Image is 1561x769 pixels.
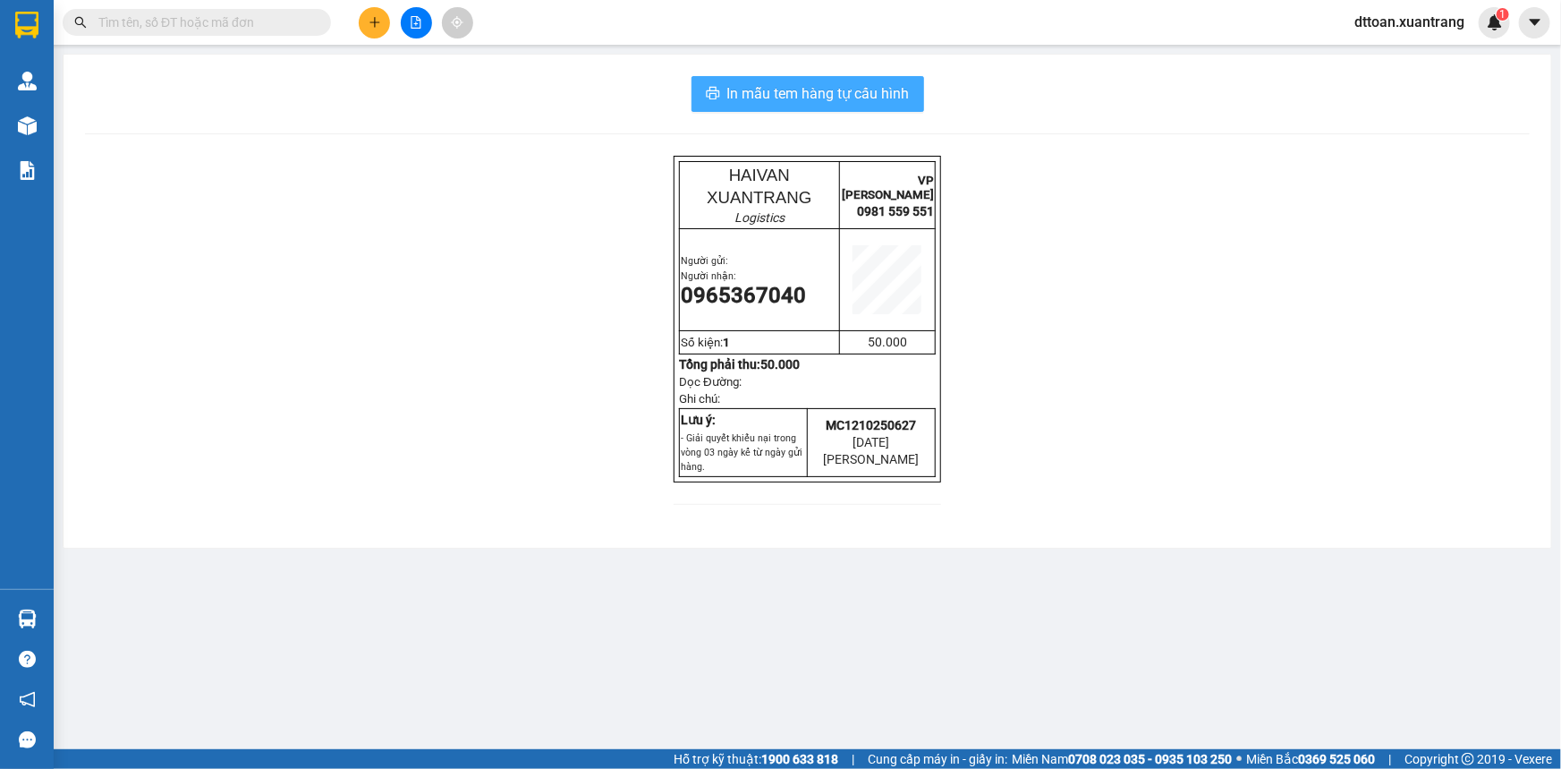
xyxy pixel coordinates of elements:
[1462,753,1474,765] span: copyright
[74,16,87,29] span: search
[1388,749,1391,769] span: |
[19,691,36,708] span: notification
[1340,11,1479,33] span: dttoan.xuantrang
[827,418,917,432] span: MC1210250627
[681,413,716,427] strong: Lưu ý:
[19,651,36,668] span: question-circle
[18,72,37,90] img: warehouse-icon
[1499,8,1506,21] span: 1
[1068,752,1232,766] strong: 0708 023 035 - 0935 103 250
[410,16,422,29] span: file-add
[1487,14,1503,30] img: icon-new-feature
[19,731,36,748] span: message
[401,7,432,38] button: file-add
[857,204,934,218] span: 0981 559 551
[1012,749,1232,769] span: Miền Nam
[734,210,785,225] em: Logistics
[679,357,800,372] strong: Tổng phải thu:
[842,174,934,201] span: VP [PERSON_NAME]
[15,12,38,38] img: logo-vxr
[1236,756,1242,763] span: ⚪️
[691,76,924,112] button: printerIn mẫu tem hàng tự cấu hình
[824,452,920,466] span: [PERSON_NAME]
[868,749,1007,769] span: Cung cấp máy in - giấy in:
[451,16,463,29] span: aim
[679,375,742,389] span: Dọc Đường:
[723,336,730,349] span: 1
[727,82,910,105] span: In mẫu tem hàng tự cấu hình
[1298,752,1375,766] strong: 0369 525 060
[681,270,736,282] span: Người nhận:
[852,749,854,769] span: |
[679,392,720,406] span: Ghi chú:
[853,435,890,449] span: [DATE]
[1497,8,1509,21] sup: 1
[681,432,802,473] span: - Giải quyết khiếu nại trong vòng 03 ngày kể từ ngày gửi hàng.
[359,7,390,38] button: plus
[674,749,838,769] span: Hỗ trợ kỹ thuật:
[681,283,806,308] span: 0965367040
[760,357,800,372] span: 50.000
[369,16,381,29] span: plus
[1519,7,1550,38] button: caret-down
[681,255,728,267] span: Người gửi:
[761,752,838,766] strong: 1900 633 818
[18,161,37,180] img: solution-icon
[18,610,37,628] img: warehouse-icon
[1246,749,1375,769] span: Miền Bắc
[1527,14,1543,30] span: caret-down
[868,335,907,349] span: 50.000
[18,116,37,135] img: warehouse-icon
[707,188,811,207] span: XUANTRANG
[98,13,310,32] input: Tìm tên, số ĐT hoặc mã đơn
[681,336,730,349] span: Số kiện:
[442,7,473,38] button: aim
[706,86,720,103] span: printer
[729,166,790,184] span: HAIVAN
